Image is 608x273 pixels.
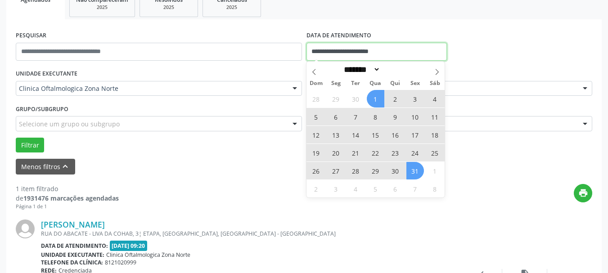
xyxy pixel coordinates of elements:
[106,251,190,259] span: Clinica Oftalmologica Zona Norte
[574,184,592,202] button: print
[41,230,457,237] div: RUA DO ABACATE - LIVA DA COHAB, 3¦ ETAPA, [GEOGRAPHIC_DATA], [GEOGRAPHIC_DATA] - [GEOGRAPHIC_DATA]
[41,242,108,250] b: Data de atendimento:
[426,144,444,161] span: Outubro 25, 2025
[578,188,588,198] i: print
[307,180,325,197] span: Novembro 2, 2025
[347,126,365,143] span: Outubro 14, 2025
[16,184,119,193] div: 1 item filtrado
[307,126,325,143] span: Outubro 12, 2025
[326,81,346,86] span: Seg
[76,4,128,11] div: 2025
[307,162,325,179] span: Outubro 26, 2025
[347,144,365,161] span: Outubro 21, 2025
[327,180,345,197] span: Novembro 3, 2025
[406,180,424,197] span: Novembro 7, 2025
[41,259,103,266] b: Telefone da clínica:
[60,161,70,171] i: keyboard_arrow_up
[387,180,404,197] span: Novembro 6, 2025
[110,241,148,251] span: [DATE] 09:20
[16,193,119,203] div: de
[406,144,424,161] span: Outubro 24, 2025
[307,108,325,125] span: Outubro 5, 2025
[367,180,384,197] span: Novembro 5, 2025
[327,144,345,161] span: Outubro 20, 2025
[307,90,325,107] span: Setembro 28, 2025
[365,81,385,86] span: Qua
[347,90,365,107] span: Setembro 30, 2025
[41,219,105,229] a: [PERSON_NAME]
[327,108,345,125] span: Outubro 6, 2025
[367,144,384,161] span: Outubro 22, 2025
[406,162,424,179] span: Outubro 31, 2025
[347,180,365,197] span: Novembro 4, 2025
[367,126,384,143] span: Outubro 15, 2025
[367,162,384,179] span: Outubro 29, 2025
[146,4,191,11] div: 2025
[385,81,405,86] span: Qui
[16,102,68,116] label: Grupo/Subgrupo
[341,65,381,74] select: Month
[16,159,75,175] button: Menos filtroskeyboard_arrow_up
[19,84,284,93] span: Clinica Oftalmologica Zona Norte
[23,194,119,202] strong: 1931476 marcações agendadas
[307,144,325,161] span: Outubro 19, 2025
[426,162,444,179] span: Novembro 1, 2025
[347,162,365,179] span: Outubro 28, 2025
[16,219,35,238] img: img
[387,90,404,107] span: Outubro 2, 2025
[426,90,444,107] span: Outubro 4, 2025
[425,81,445,86] span: Sáb
[16,138,44,153] button: Filtrar
[19,119,120,129] span: Selecione um grupo ou subgrupo
[16,203,119,210] div: Página 1 de 1
[347,108,365,125] span: Outubro 7, 2025
[426,126,444,143] span: Outubro 18, 2025
[327,162,345,179] span: Outubro 27, 2025
[327,90,345,107] span: Setembro 29, 2025
[406,90,424,107] span: Outubro 3, 2025
[367,108,384,125] span: Outubro 8, 2025
[105,259,136,266] span: 8121020999
[367,90,384,107] span: Outubro 1, 2025
[327,126,345,143] span: Outubro 13, 2025
[406,108,424,125] span: Outubro 10, 2025
[387,162,404,179] span: Outubro 30, 2025
[16,67,77,81] label: UNIDADE EXECUTANTE
[426,108,444,125] span: Outubro 11, 2025
[426,180,444,197] span: Novembro 8, 2025
[209,4,254,11] div: 2025
[346,81,365,86] span: Ter
[306,81,326,86] span: Dom
[16,29,46,43] label: PESQUISAR
[41,251,104,259] b: Unidade executante:
[405,81,425,86] span: Sex
[387,144,404,161] span: Outubro 23, 2025
[387,108,404,125] span: Outubro 9, 2025
[306,29,371,43] label: DATA DE ATENDIMENTO
[387,126,404,143] span: Outubro 16, 2025
[380,65,410,74] input: Year
[406,126,424,143] span: Outubro 17, 2025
